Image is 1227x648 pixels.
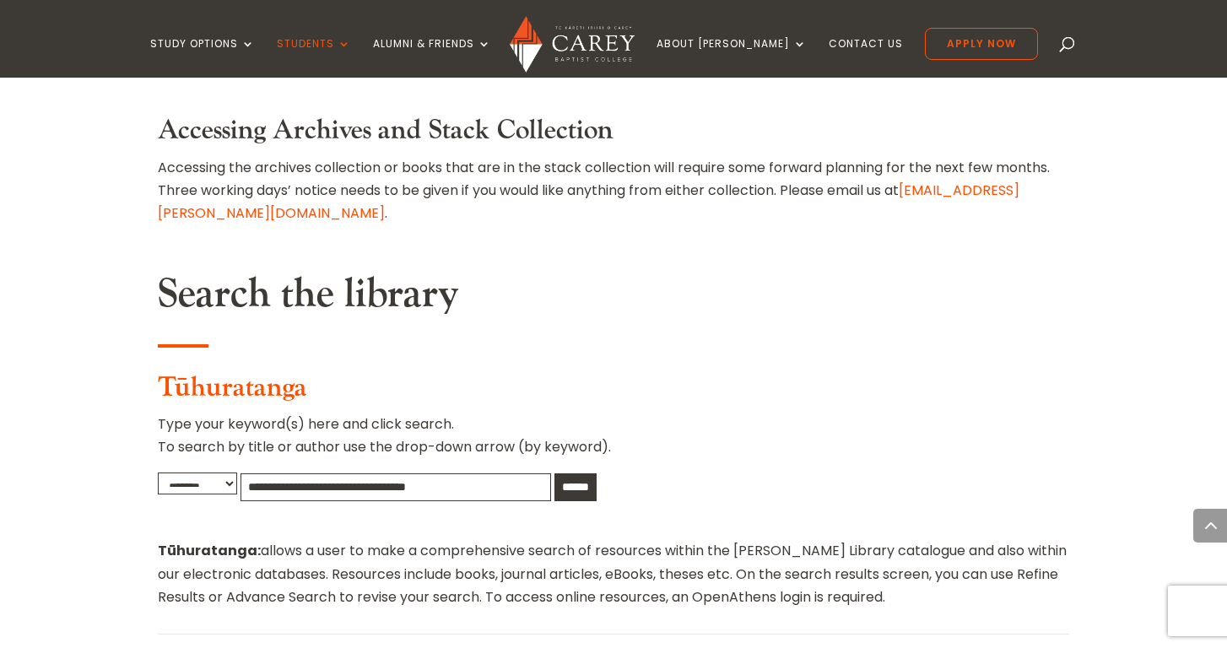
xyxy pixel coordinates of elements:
img: Carey Baptist College [510,16,634,73]
h3: Accessing Archives and Stack Collection [158,115,1069,155]
p: allows a user to make a comprehensive search of resources within the [PERSON_NAME] Library catalo... [158,539,1069,608]
a: Students [277,38,351,78]
a: About [PERSON_NAME] [657,38,807,78]
strong: Tūhuratanga: [158,541,261,560]
h3: Tūhuratanga [158,372,1069,413]
a: Study Options [150,38,255,78]
a: Apply Now [925,28,1038,60]
p: Accessing the archives collection or books that are in the stack collection will require some for... [158,156,1069,225]
h2: Search the library [158,270,1069,327]
p: Type your keyword(s) here and click search. To search by title or author use the drop-down arrow ... [158,413,1069,472]
a: Alumni & Friends [373,38,491,78]
a: Contact Us [829,38,903,78]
